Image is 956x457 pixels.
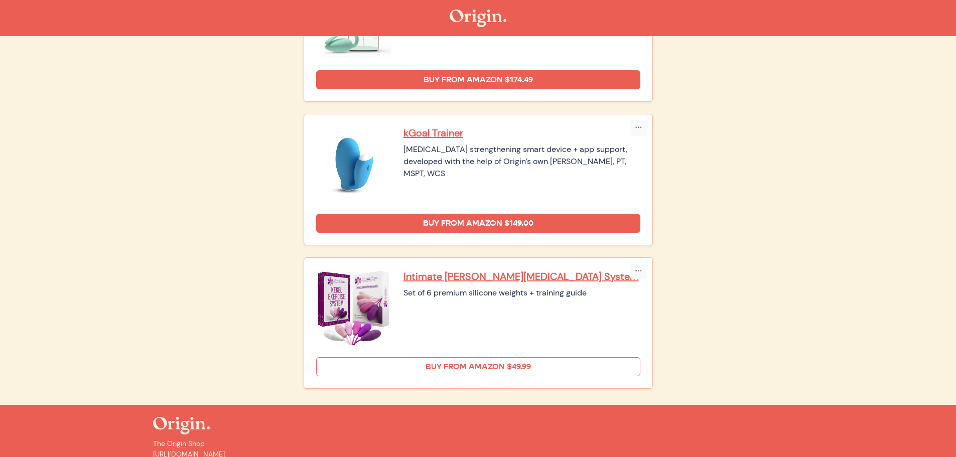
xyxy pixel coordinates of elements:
[403,287,640,299] div: Set of 6 premium silicone weights + training guide
[316,214,640,233] a: Buy from Amazon $149.00
[316,70,640,89] a: Buy from Amazon $174.49
[403,126,640,139] a: kGoal Trainer
[153,417,210,434] img: The Origin Shop
[316,357,640,376] a: Buy from Amazon $49.99
[403,143,640,180] div: [MEDICAL_DATA] strengthening smart device + app support, developed with the help of Origin’s own ...
[316,126,391,202] img: kGoal Trainer
[403,270,640,283] a: Intimate [PERSON_NAME][MEDICAL_DATA] System
[316,270,391,345] img: Intimate Rose Kegel Exercise System
[450,10,506,27] img: The Origin Shop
